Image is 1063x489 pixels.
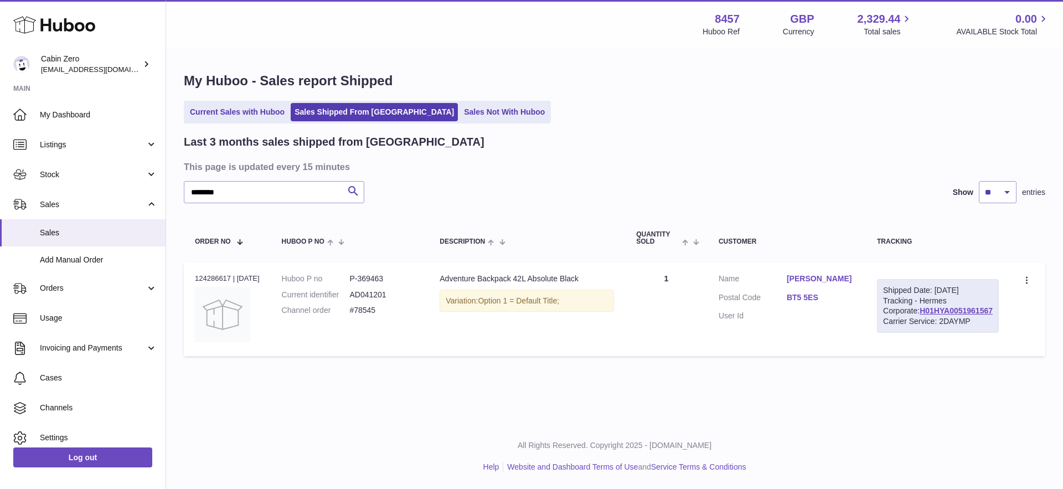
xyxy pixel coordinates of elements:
[40,433,157,443] span: Settings
[282,305,350,316] dt: Channel order
[349,305,417,316] dd: #78545
[40,373,157,383] span: Cases
[440,290,614,312] div: Variation:
[282,274,350,284] dt: Huboo P no
[703,27,740,37] div: Huboo Ref
[877,279,999,333] div: Tracking - Hermes Corporate:
[195,287,250,342] img: no-photo.jpg
[184,135,484,150] h2: Last 3 months sales shipped from [GEOGRAPHIC_DATA]
[440,238,485,245] span: Description
[783,27,814,37] div: Currency
[883,316,993,327] div: Carrier Service: 2DAYMP
[651,462,746,471] a: Service Terms & Conditions
[186,103,288,121] a: Current Sales with Huboo
[291,103,458,121] a: Sales Shipped From [GEOGRAPHIC_DATA]
[483,462,499,471] a: Help
[195,274,260,284] div: 124286617 | [DATE]
[349,274,417,284] dd: P-369463
[715,12,740,27] strong: 8457
[40,140,146,150] span: Listings
[40,403,157,413] span: Channels
[719,274,787,287] dt: Name
[40,199,146,210] span: Sales
[790,12,814,27] strong: GBP
[40,110,157,120] span: My Dashboard
[1022,187,1045,198] span: entries
[478,296,559,305] span: Option 1 = Default Title;
[40,228,157,238] span: Sales
[953,187,973,198] label: Show
[40,283,146,294] span: Orders
[40,313,157,323] span: Usage
[282,238,324,245] span: Huboo P no
[41,54,141,75] div: Cabin Zero
[920,306,993,315] a: H01HYA0051961567
[864,27,913,37] span: Total sales
[719,292,787,306] dt: Postal Code
[503,462,746,472] li: and
[40,343,146,353] span: Invoicing and Payments
[787,274,855,284] a: [PERSON_NAME]
[460,103,549,121] a: Sales Not With Huboo
[41,65,163,74] span: [EMAIL_ADDRESS][DOMAIN_NAME]
[719,311,787,321] dt: User Id
[858,12,914,37] a: 2,329.44 Total sales
[13,447,152,467] a: Log out
[625,262,708,356] td: 1
[956,12,1050,37] a: 0.00 AVAILABLE Stock Total
[184,72,1045,90] h1: My Huboo - Sales report Shipped
[1015,12,1037,27] span: 0.00
[440,274,614,284] div: Adventure Backpack 42L Absolute Black
[858,12,901,27] span: 2,329.44
[787,292,855,303] a: BT5 5ES
[40,169,146,180] span: Stock
[636,231,679,245] span: Quantity Sold
[175,440,1054,451] p: All Rights Reserved. Copyright 2025 - [DOMAIN_NAME]
[184,161,1043,173] h3: This page is updated every 15 minutes
[195,238,231,245] span: Order No
[956,27,1050,37] span: AVAILABLE Stock Total
[719,238,855,245] div: Customer
[13,56,30,73] img: huboo@cabinzero.com
[883,285,993,296] div: Shipped Date: [DATE]
[349,290,417,300] dd: AD041201
[507,462,638,471] a: Website and Dashboard Terms of Use
[40,255,157,265] span: Add Manual Order
[282,290,350,300] dt: Current identifier
[877,238,999,245] div: Tracking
